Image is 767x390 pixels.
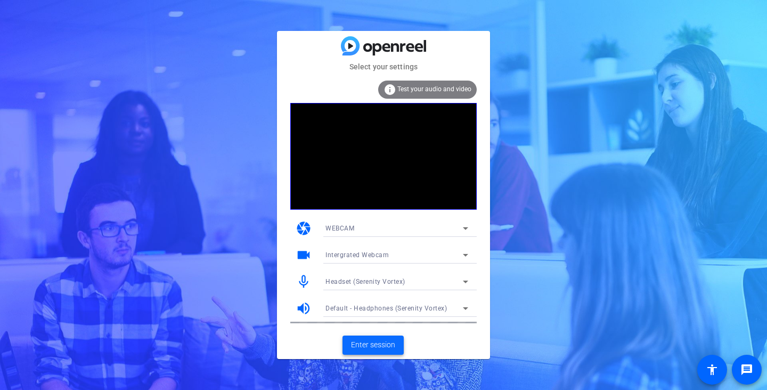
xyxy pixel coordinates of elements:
[296,300,312,316] mat-icon: volume_up
[383,83,396,96] mat-icon: info
[296,274,312,290] mat-icon: mic_none
[296,220,312,236] mat-icon: camera
[706,363,719,376] mat-icon: accessibility
[341,36,426,55] img: blue-gradient.svg
[351,339,395,351] span: Enter session
[740,363,753,376] mat-icon: message
[325,251,389,259] span: Intergrated Webcam
[342,336,404,355] button: Enter session
[296,247,312,263] mat-icon: videocam
[325,278,405,285] span: Headset (Serenity Vortex)
[325,305,447,312] span: Default - Headphones (Serenity Vortex)
[397,85,471,93] span: Test your audio and video
[277,61,490,73] mat-card-subtitle: Select your settings
[325,225,354,232] span: WEBCAM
